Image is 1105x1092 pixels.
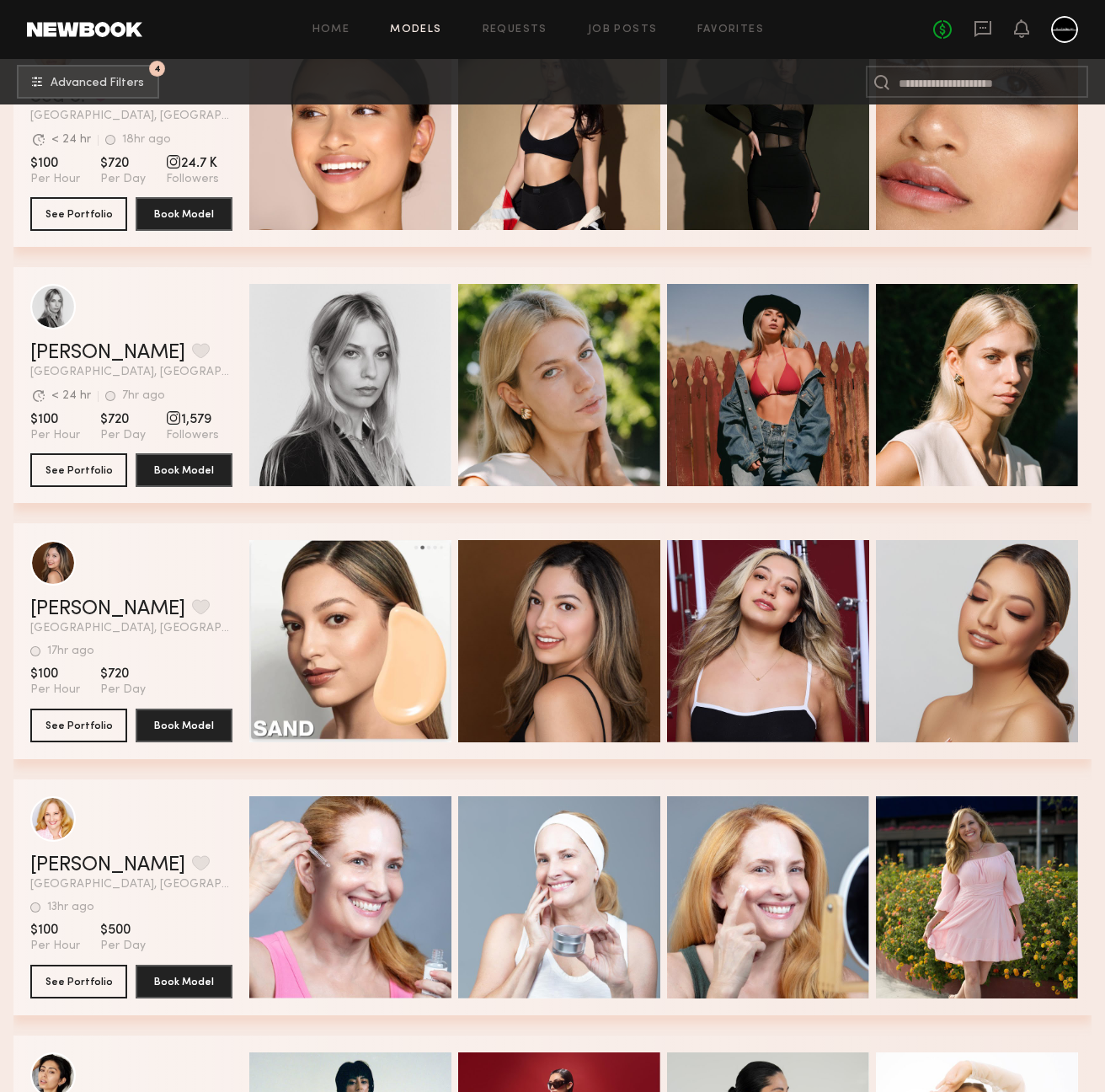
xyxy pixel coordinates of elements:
span: [GEOGRAPHIC_DATA], [GEOGRAPHIC_DATA] [30,110,232,122]
a: Models [390,24,441,35]
button: Book Model [136,453,232,487]
span: Followers [166,172,219,187]
span: Per Day [100,428,146,443]
div: 17hr ago [47,645,94,657]
span: Quick Preview [526,891,627,907]
span: 4 [154,65,161,72]
a: Home [312,24,350,35]
span: Quick Preview [318,891,419,907]
span: Per Day [100,172,146,187]
a: [PERSON_NAME] [30,343,185,363]
button: See Portfolio [30,197,127,231]
span: Quick Preview [944,379,1045,394]
span: 24.7 K [166,155,219,172]
button: See Portfolio [30,453,127,487]
span: [GEOGRAPHIC_DATA], [GEOGRAPHIC_DATA] [30,367,232,378]
button: Book Model [136,709,232,742]
span: Quick Preview [735,123,836,138]
div: 7hr ago [122,390,165,402]
span: Per Hour [30,939,80,954]
span: Per Day [100,939,146,954]
span: $100 [30,155,80,172]
button: Book Model [136,965,232,998]
span: $100 [30,411,80,428]
span: Followers [166,428,219,443]
a: [PERSON_NAME] [30,599,185,619]
a: Requests [483,24,547,35]
div: < 24 hr [51,390,91,402]
span: Quick Preview [526,635,627,650]
span: [GEOGRAPHIC_DATA], [GEOGRAPHIC_DATA] [30,879,232,891]
span: Quick Preview [318,123,419,138]
button: Book Model [136,197,232,231]
a: [PERSON_NAME] [30,855,185,875]
span: $100 [30,922,80,939]
span: $720 [100,666,146,682]
a: Favorites [697,24,764,35]
span: Quick Preview [944,123,1045,138]
span: Per Hour [30,682,80,698]
span: $720 [100,155,146,172]
span: Quick Preview [526,379,627,394]
span: Quick Preview [735,379,836,394]
span: Quick Preview [735,891,836,907]
span: Advanced Filters [51,78,144,89]
span: Quick Preview [318,635,419,650]
span: Quick Preview [944,891,1045,907]
span: $500 [100,922,146,939]
span: Quick Preview [526,123,627,138]
span: Per Hour [30,172,80,187]
a: Job Posts [588,24,658,35]
span: Quick Preview [735,635,836,650]
span: Quick Preview [944,635,1045,650]
button: See Portfolio [30,965,127,998]
div: 18hr ago [122,134,171,146]
button: 4Advanced Filters [17,65,159,99]
span: $720 [100,411,146,428]
span: Per Day [100,682,146,698]
span: Per Hour [30,428,80,443]
div: < 24 hr [51,134,91,146]
button: See Portfolio [30,709,127,742]
span: Quick Preview [318,379,419,394]
span: [GEOGRAPHIC_DATA], [GEOGRAPHIC_DATA] [30,623,232,634]
span: $100 [30,666,80,682]
div: 13hr ago [47,902,94,913]
span: 1,579 [166,411,219,428]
